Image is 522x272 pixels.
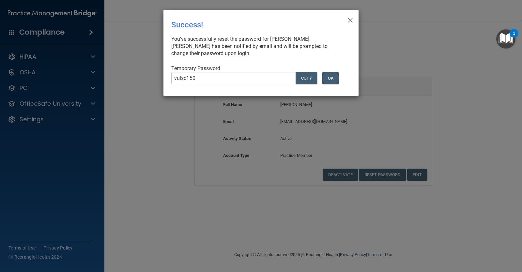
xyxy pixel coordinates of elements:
[322,72,339,84] button: OK
[496,29,515,49] button: Open Resource Center, 2 new notifications
[347,13,353,26] span: ×
[296,72,317,84] button: COPY
[171,36,345,57] div: You've successfully reset the password for [PERSON_NAME]. [PERSON_NAME] has been notified by emai...
[171,15,324,34] div: Success!
[513,33,515,42] div: 2
[171,65,220,71] span: Temporary Password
